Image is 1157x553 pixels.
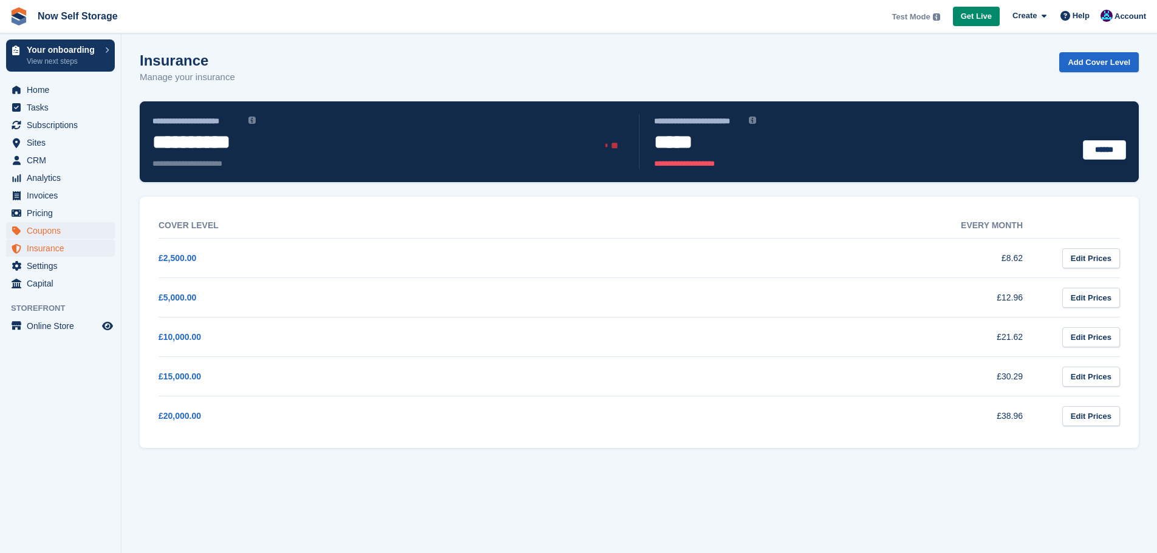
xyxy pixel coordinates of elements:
[603,357,1048,396] td: £30.29
[27,152,100,169] span: CRM
[1062,406,1120,426] a: Edit Prices
[10,7,28,25] img: stora-icon-8386f47178a22dfd0bd8f6a31ec36ba5ce8667c1dd55bd0f319d3a0aa187defe.svg
[6,205,115,222] a: menu
[1114,10,1146,22] span: Account
[27,240,100,257] span: Insurance
[603,317,1048,357] td: £21.62
[27,117,100,134] span: Subscriptions
[603,239,1048,278] td: £8.62
[1062,367,1120,387] a: Edit Prices
[1073,10,1090,22] span: Help
[6,117,115,134] a: menu
[6,240,115,257] a: menu
[27,257,100,274] span: Settings
[6,39,115,72] a: Your onboarding View next steps
[603,396,1048,436] td: £38.96
[6,275,115,292] a: menu
[27,222,100,239] span: Coupons
[27,134,100,151] span: Sites
[6,169,115,186] a: menu
[1062,327,1120,347] a: Edit Prices
[6,81,115,98] a: menu
[603,213,1048,239] th: Every month
[159,332,201,342] a: £10,000.00
[6,99,115,116] a: menu
[6,222,115,239] a: menu
[159,371,201,381] a: £15,000.00
[961,10,992,22] span: Get Live
[1059,52,1139,72] a: Add Cover Level
[248,117,256,124] img: icon-info-grey-7440780725fd019a000dd9b08b2336e03edf1995a4989e88bcd33f0948082b44.svg
[27,169,100,186] span: Analytics
[27,317,100,334] span: Online Store
[1101,10,1113,22] img: Holly Hudson
[27,99,100,116] span: Tasks
[27,205,100,222] span: Pricing
[6,257,115,274] a: menu
[603,278,1048,317] td: £12.96
[6,187,115,204] a: menu
[6,134,115,151] a: menu
[159,253,196,263] a: £2,500.00
[140,70,235,84] p: Manage your insurance
[159,293,196,302] a: £5,000.00
[27,56,99,67] p: View next steps
[749,117,756,124] img: icon-info-grey-7440780725fd019a000dd9b08b2336e03edf1995a4989e88bcd33f0948082b44.svg
[1062,248,1120,268] a: Edit Prices
[953,7,1000,27] a: Get Live
[27,275,100,292] span: Capital
[140,52,235,69] h1: Insurance
[892,11,930,23] span: Test Mode
[933,13,940,21] img: icon-info-grey-7440780725fd019a000dd9b08b2336e03edf1995a4989e88bcd33f0948082b44.svg
[27,46,99,54] p: Your onboarding
[33,6,123,26] a: Now Self Storage
[100,319,115,333] a: Preview store
[159,213,603,239] th: Cover Level
[1012,10,1037,22] span: Create
[6,317,115,334] a: menu
[11,302,121,314] span: Storefront
[6,152,115,169] a: menu
[27,81,100,98] span: Home
[159,411,201,421] a: £20,000.00
[27,187,100,204] span: Invoices
[1062,288,1120,308] a: Edit Prices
